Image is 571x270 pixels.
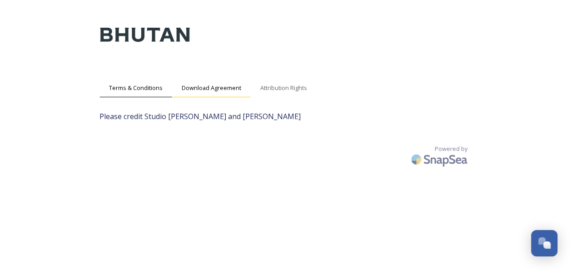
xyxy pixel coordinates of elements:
span: Please credit Studio [PERSON_NAME] and [PERSON_NAME] [99,111,472,122]
span: Terms & Conditions [109,84,163,92]
span: Attribution Rights [260,84,307,92]
span: Download Agreement [182,84,241,92]
button: Open Chat [531,230,557,256]
img: Kingdom-of-Bhutan-Logo.png [99,9,190,60]
span: Powered by [435,145,467,153]
img: SnapSea Logo [408,149,472,170]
